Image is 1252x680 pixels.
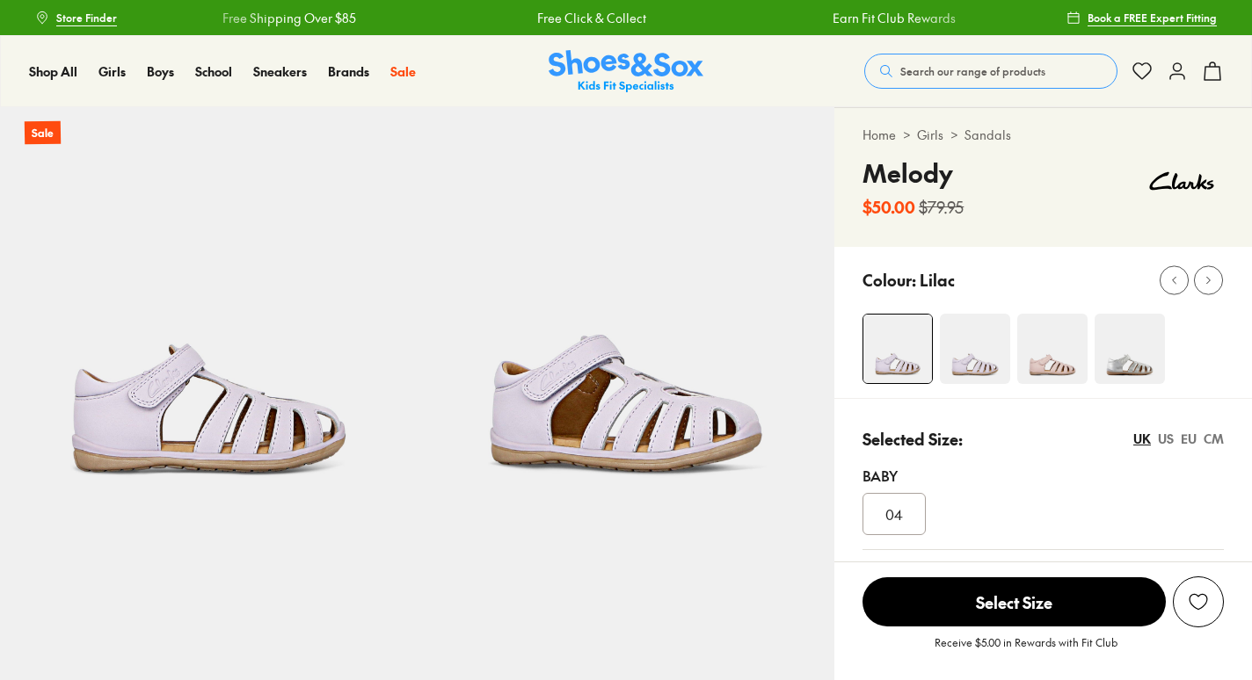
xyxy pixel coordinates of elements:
p: Colour: [863,268,916,292]
a: Free Click & Collect [537,9,646,27]
button: Add to Wishlist [1173,576,1224,627]
div: EU [1181,430,1197,448]
a: Boys [147,62,174,81]
a: Free Shipping Over $85 [222,9,356,27]
div: > > [863,126,1224,144]
div: Baby [863,465,1224,486]
img: SNS_Logo_Responsive.svg [549,50,703,93]
a: Home [863,126,896,144]
span: Sale [390,62,416,80]
span: 04 [885,503,903,524]
a: Sandals [964,126,1011,144]
img: 4-509688_1 [863,315,932,383]
a: Book a FREE Expert Fitting [1066,2,1217,33]
a: Sneakers [253,62,307,81]
span: School [195,62,232,80]
b: $50.00 [863,195,915,219]
span: Select Size [863,577,1166,626]
a: Sale [390,62,416,81]
a: Girls [917,126,943,144]
div: CM [1204,430,1224,448]
span: Search our range of products [900,63,1045,79]
img: 4-503762_1 [940,314,1010,384]
span: Girls [98,62,126,80]
span: Sneakers [253,62,307,80]
a: Earn Fit Club Rewards [833,9,956,27]
button: Select Size [863,576,1166,627]
a: Shoes & Sox [549,50,703,93]
img: 4-503768_1 [1017,314,1088,384]
img: 5-509689_1 [418,107,835,524]
a: Store Finder [35,2,117,33]
p: Selected Size: [863,427,963,451]
p: Lilac [920,268,955,292]
span: Book a FREE Expert Fitting [1088,10,1217,25]
a: Shop All [29,62,77,81]
p: Sale [25,121,61,145]
h4: Melody [863,155,964,192]
s: $79.95 [919,195,964,219]
img: 4-553804_1 [1095,314,1165,384]
div: UK [1133,430,1151,448]
a: Girls [98,62,126,81]
div: US [1158,430,1174,448]
p: Receive $5.00 in Rewards with Fit Club [935,634,1117,666]
span: Boys [147,62,174,80]
button: Search our range of products [864,54,1117,89]
img: Vendor logo [1139,155,1224,207]
a: School [195,62,232,81]
span: Store Finder [56,10,117,25]
span: Brands [328,62,369,80]
a: Brands [328,62,369,81]
span: Shop All [29,62,77,80]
